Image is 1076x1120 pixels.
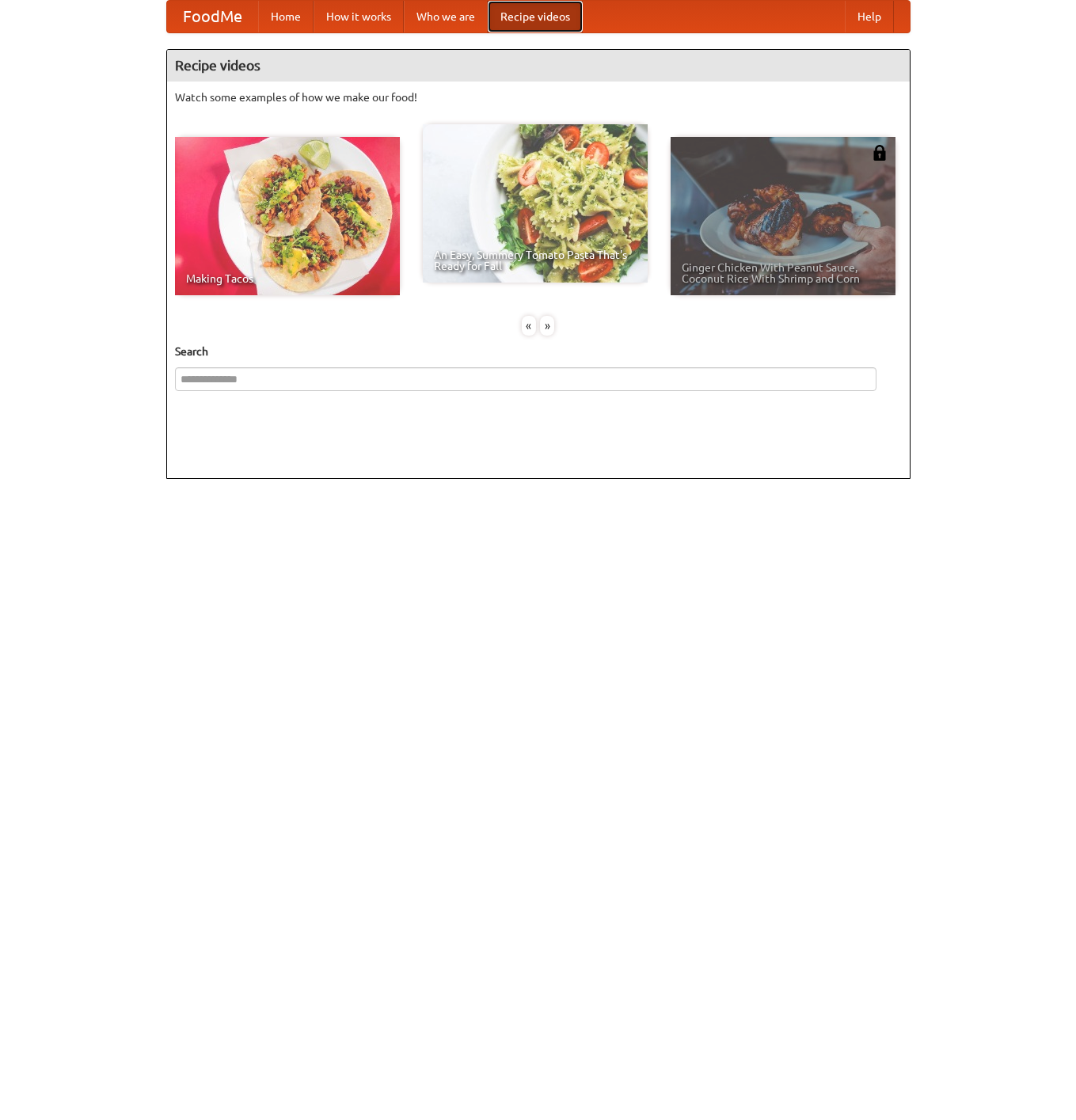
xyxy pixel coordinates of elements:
p: Watch some examples of how we make our food! [175,89,902,105]
a: How it works [314,1,404,32]
img: 483408.png [872,145,888,161]
a: Recipe videos [488,1,583,32]
a: Home [258,1,314,32]
a: Making Tacos [175,137,400,295]
div: « [522,316,536,336]
span: Making Tacos [186,273,389,284]
div: » [540,316,554,336]
a: Who we are [404,1,488,32]
a: An Easy, Summery Tomato Pasta That's Ready for Fall [423,124,648,283]
h5: Search [175,344,902,359]
a: FoodMe [167,1,258,32]
a: Help [845,1,894,32]
span: An Easy, Summery Tomato Pasta That's Ready for Fall [434,249,637,271]
h4: Recipe videos [167,50,910,82]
